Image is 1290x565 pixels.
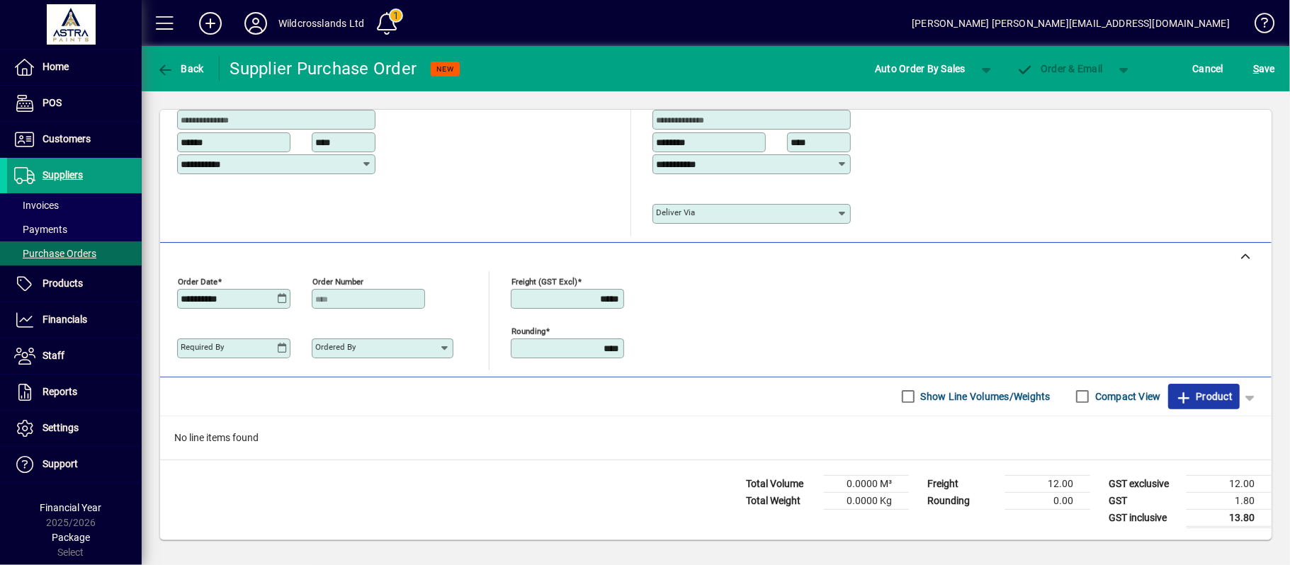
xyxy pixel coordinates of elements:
[315,342,356,352] mat-label: Ordered by
[875,57,966,80] span: Auto Order By Sales
[40,502,102,513] span: Financial Year
[824,475,909,492] td: 0.0000 M³
[920,475,1005,492] td: Freight
[1005,475,1090,492] td: 12.00
[181,342,224,352] mat-label: Required by
[1193,57,1224,80] span: Cancel
[14,224,67,235] span: Payments
[178,276,217,286] mat-label: Order date
[312,276,363,286] mat-label: Order number
[511,276,577,286] mat-label: Freight (GST excl)
[1102,475,1187,492] td: GST exclusive
[656,207,695,217] mat-label: Deliver via
[43,133,91,144] span: Customers
[739,475,824,492] td: Total Volume
[7,338,142,374] a: Staff
[1168,384,1240,409] button: Product
[1189,56,1228,81] button: Cancel
[43,350,64,361] span: Staff
[14,248,96,259] span: Purchase Orders
[7,302,142,338] a: Financials
[1187,492,1272,509] td: 1.80
[7,217,142,241] a: Payments
[43,61,69,72] span: Home
[912,12,1230,35] div: [PERSON_NAME] [PERSON_NAME][EMAIL_ADDRESS][DOMAIN_NAME]
[1187,475,1272,492] td: 12.00
[7,447,142,482] a: Support
[1253,57,1275,80] span: ave
[1009,56,1110,81] button: Order & Email
[1005,492,1090,509] td: 0.00
[739,492,824,509] td: Total Weight
[157,63,204,74] span: Back
[160,416,1272,460] div: No line items found
[511,326,545,336] mat-label: Rounding
[1253,63,1259,74] span: S
[1244,3,1272,49] a: Knowledge Base
[868,56,973,81] button: Auto Order By Sales
[1250,56,1279,81] button: Save
[1187,509,1272,527] td: 13.80
[153,56,208,81] button: Back
[1175,385,1233,408] span: Product
[7,193,142,217] a: Invoices
[7,241,142,266] a: Purchase Orders
[43,169,83,181] span: Suppliers
[1102,492,1187,509] td: GST
[230,57,417,80] div: Supplier Purchase Order
[824,492,909,509] td: 0.0000 Kg
[188,11,233,36] button: Add
[1092,389,1161,404] label: Compact View
[43,458,78,469] span: Support
[43,422,79,433] span: Settings
[14,200,59,211] span: Invoices
[278,12,364,35] div: Wildcrosslands Ltd
[7,411,142,446] a: Settings
[233,11,278,36] button: Profile
[43,386,77,397] span: Reports
[1017,63,1103,74] span: Order & Email
[918,389,1051,404] label: Show Line Volumes/Weights
[52,532,90,543] span: Package
[43,278,83,289] span: Products
[7,86,142,121] a: POS
[43,314,87,325] span: Financials
[142,56,220,81] app-page-header-button: Back
[1102,509,1187,527] td: GST inclusive
[920,492,1005,509] td: Rounding
[7,266,142,302] a: Products
[7,375,142,410] a: Reports
[43,97,62,108] span: POS
[7,50,142,85] a: Home
[7,122,142,157] a: Customers
[436,64,454,74] span: NEW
